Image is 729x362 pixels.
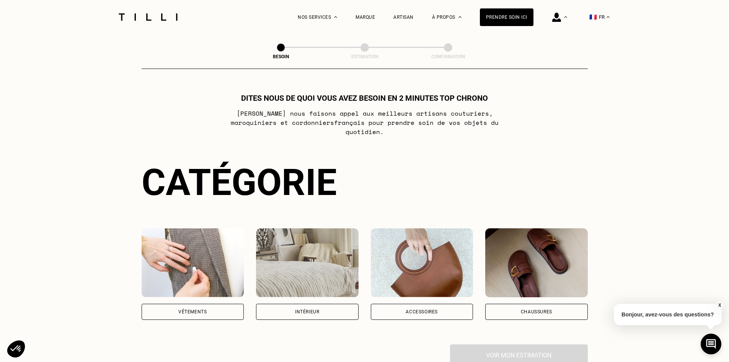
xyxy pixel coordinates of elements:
[142,161,588,204] div: Catégorie
[521,310,552,314] div: Chaussures
[213,109,516,136] p: [PERSON_NAME] nous faisons appel aux meilleurs artisans couturiers , maroquiniers et cordonniers ...
[406,310,438,314] div: Accessoires
[241,93,488,103] h1: Dites nous de quoi vous avez besoin en 2 minutes top chrono
[458,16,462,18] img: Menu déroulant à propos
[178,310,207,314] div: Vêtements
[485,228,588,297] img: Chaussures
[607,16,610,18] img: menu déroulant
[410,54,486,59] div: Confirmation
[716,301,723,310] button: X
[393,15,414,20] a: Artisan
[243,54,319,59] div: Besoin
[334,16,337,18] img: Menu déroulant
[552,13,561,22] img: icône connexion
[326,54,403,59] div: Estimation
[371,228,473,297] img: Accessoires
[589,13,597,21] span: 🇫🇷
[480,8,533,26] a: Prendre soin ici
[256,228,359,297] img: Intérieur
[142,228,244,297] img: Vêtements
[614,304,722,325] p: Bonjour, avez-vous des questions?
[564,16,567,18] img: Menu déroulant
[356,15,375,20] a: Marque
[295,310,319,314] div: Intérieur
[116,13,180,21] img: Logo du service de couturière Tilli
